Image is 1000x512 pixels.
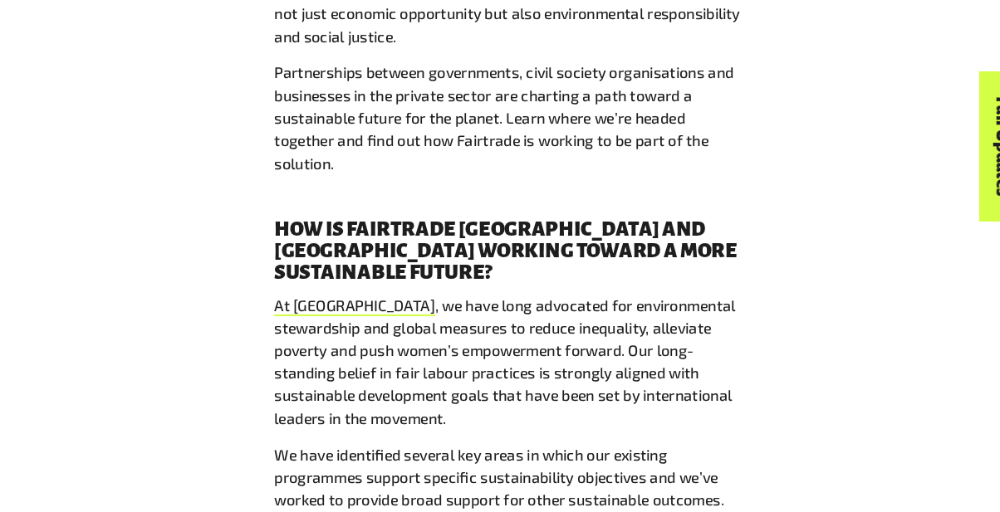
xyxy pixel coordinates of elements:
[282,307,436,326] a: At [GEOGRAPHIC_DATA]
[282,307,436,324] span: At [GEOGRAPHIC_DATA]
[282,232,726,295] b: How is Fairtrade [GEOGRAPHIC_DATA] and [GEOGRAPHIC_DATA] working toward a more sustainable future?
[282,84,723,188] span: Partnerships between governments, civil society organisations and businesses in the private secto...
[282,451,713,511] span: We have identified several key areas in which our existing programmes support specific sustainabi...
[282,307,724,433] span: , we have long advocated for environmental stewardship and global measures to reduce inequality, ...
